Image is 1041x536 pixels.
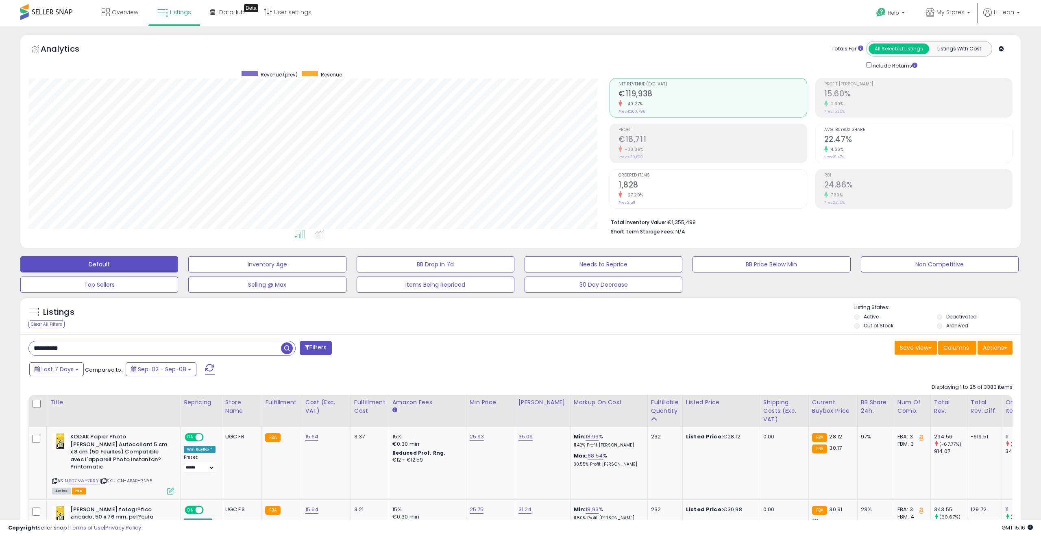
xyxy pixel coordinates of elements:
[112,8,138,16] span: Overview
[812,398,854,415] div: Current Buybox Price
[861,256,1019,272] button: Non Competitive
[518,433,533,441] a: 35.09
[943,344,969,352] span: Columns
[188,277,346,293] button: Selling @ Max
[897,433,924,440] div: FBA: 3
[619,135,806,146] h2: €18,711
[265,433,280,442] small: FBA
[686,398,756,407] div: Listed Price
[861,506,888,513] div: 23%
[619,89,806,100] h2: €119,938
[932,383,1013,391] div: Displaying 1 to 25 of 3383 items
[392,407,397,414] small: Amazon Fees.
[934,506,967,513] div: 343.55
[574,442,641,448] p: 11.42% Profit [PERSON_NAME]
[52,506,68,522] img: 41Fu9+sX8tL._SL40_.jpg
[70,524,104,532] a: Terms of Use
[574,398,644,407] div: Markup on Cost
[622,192,643,198] small: -27.20%
[869,44,929,54] button: All Selected Listings
[225,433,256,440] div: UGC FR
[763,398,805,424] div: Shipping Costs (Exc. VAT)
[52,488,71,495] span: All listings currently available for purchase on Amazon
[105,524,141,532] a: Privacy Policy
[619,155,643,159] small: Prev: €30,620
[832,45,863,53] div: Totals For
[854,304,1021,312] p: Listing States:
[936,8,965,16] span: My Stores
[470,505,484,514] a: 25.75
[983,8,1020,26] a: Hi Leah
[812,444,827,453] small: FBA
[20,277,178,293] button: Top Sellers
[686,433,754,440] div: €28.12
[525,256,682,272] button: Needs to Reprice
[824,135,1012,146] h2: 22.47%
[929,44,989,54] button: Listings With Cost
[1005,433,1038,440] div: 11
[188,256,346,272] button: Inventory Age
[570,395,647,427] th: The percentage added to the cost of goods (COGS) that forms the calculator for Min & Max prices.
[824,173,1012,178] span: ROI
[946,322,968,329] label: Archived
[611,219,666,226] b: Total Inventory Value:
[861,433,888,440] div: 97%
[265,506,280,515] small: FBA
[72,488,86,495] span: FBA
[574,433,641,448] div: %
[971,433,995,440] div: -619.51
[28,320,65,328] div: Clear All Filters
[824,109,845,114] small: Prev: 15.25%
[52,433,68,449] img: 41Fu9+sX8tL._SL40_.jpg
[392,457,460,464] div: €12 - €12.59
[185,434,196,441] span: ON
[29,362,84,376] button: Last 7 Days
[518,505,532,514] a: 31.24
[50,398,177,407] div: Title
[470,398,512,407] div: Min Price
[354,433,383,440] div: 3.37
[1011,441,1034,447] small: (-67.65%)
[300,341,331,355] button: Filters
[812,506,827,515] small: FBA
[946,313,977,320] label: Deactivated
[184,455,216,473] div: Preset:
[357,277,514,293] button: Items Being Repriced
[611,217,1006,227] li: €1,355,499
[357,256,514,272] button: BB Drop in 7d
[244,4,258,12] div: Tooltip anchor
[864,322,893,329] label: Out of Stock
[971,398,998,415] div: Total Rev. Diff.
[574,506,641,521] div: %
[305,398,347,415] div: Cost (Exc. VAT)
[170,8,191,16] span: Listings
[876,7,886,17] i: Get Help
[888,9,899,16] span: Help
[1005,506,1038,513] div: 11
[392,398,463,407] div: Amazon Fees
[184,398,218,407] div: Repricing
[354,398,385,415] div: Fulfillment Cost
[763,433,802,440] div: 0.00
[812,433,827,442] small: FBA
[828,101,844,107] small: 2.30%
[52,433,174,493] div: ASIN:
[265,398,298,407] div: Fulfillment
[897,398,927,415] div: Num of Comp.
[126,362,196,376] button: Sep-02 - Sep-08
[978,341,1013,355] button: Actions
[828,146,844,153] small: 4.66%
[864,313,879,320] label: Active
[305,505,319,514] a: 15.64
[203,506,216,513] span: OFF
[100,477,152,484] span: | SKU: CN-ABAR-RNY5
[225,506,256,513] div: UGC ES
[861,398,891,415] div: BB Share 24h.
[1005,448,1038,455] div: 34
[619,128,806,132] span: Profit
[305,433,319,441] a: 15.64
[686,506,754,513] div: €30.98
[619,109,645,114] small: Prev: €200,796
[824,200,845,205] small: Prev: 23.15%
[470,433,484,441] a: 25.93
